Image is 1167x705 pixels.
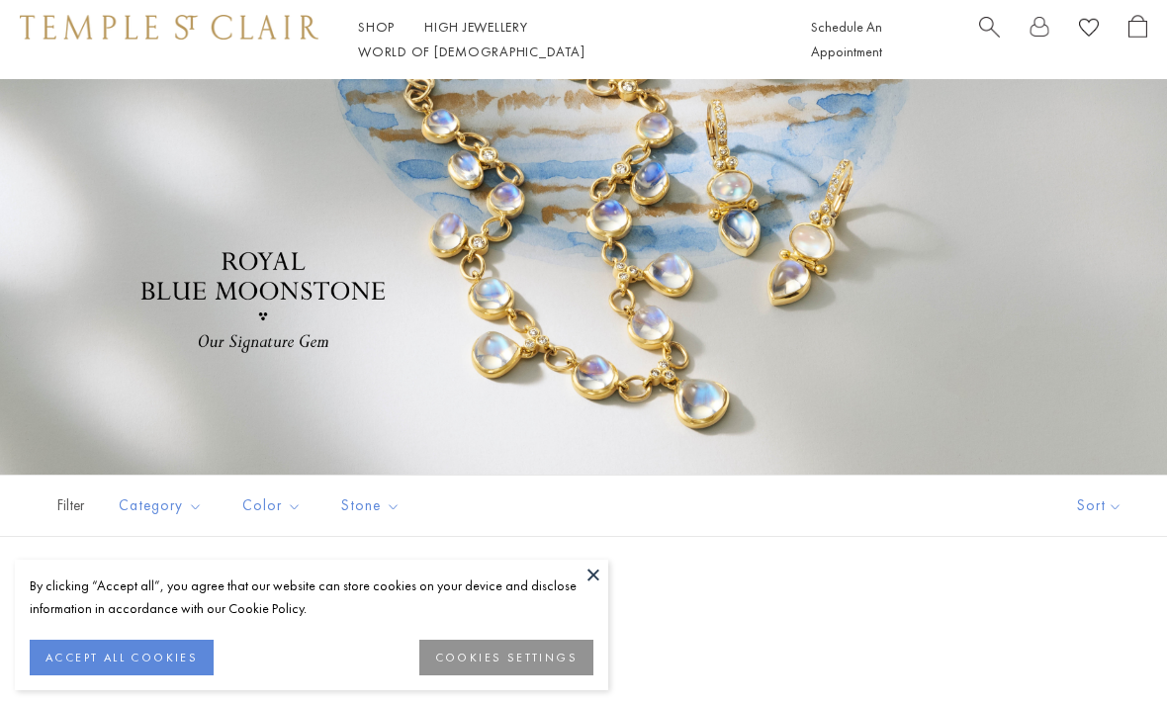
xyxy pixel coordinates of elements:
a: World of [DEMOGRAPHIC_DATA]World of [DEMOGRAPHIC_DATA] [358,43,584,60]
a: ShopShop [358,18,395,36]
a: Search [979,15,1000,64]
iframe: Gorgias live chat messenger [1068,612,1147,685]
button: COOKIES SETTINGS [419,640,593,675]
span: Color [232,493,316,518]
button: Category [104,484,218,528]
a: Schedule An Appointment [811,18,882,60]
span: Stone [331,493,415,518]
button: Show sort by [1032,476,1167,536]
a: High JewelleryHigh Jewellery [424,18,528,36]
a: Open Shopping Bag [1128,15,1147,64]
div: By clicking “Accept all”, you agree that our website can store cookies on your device and disclos... [30,574,593,620]
button: ACCEPT ALL COOKIES [30,640,214,675]
button: Color [227,484,316,528]
nav: Main navigation [358,15,766,64]
img: Temple St. Clair [20,15,318,39]
a: View Wishlist [1079,15,1099,45]
span: Category [109,493,218,518]
button: Stone [326,484,415,528]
